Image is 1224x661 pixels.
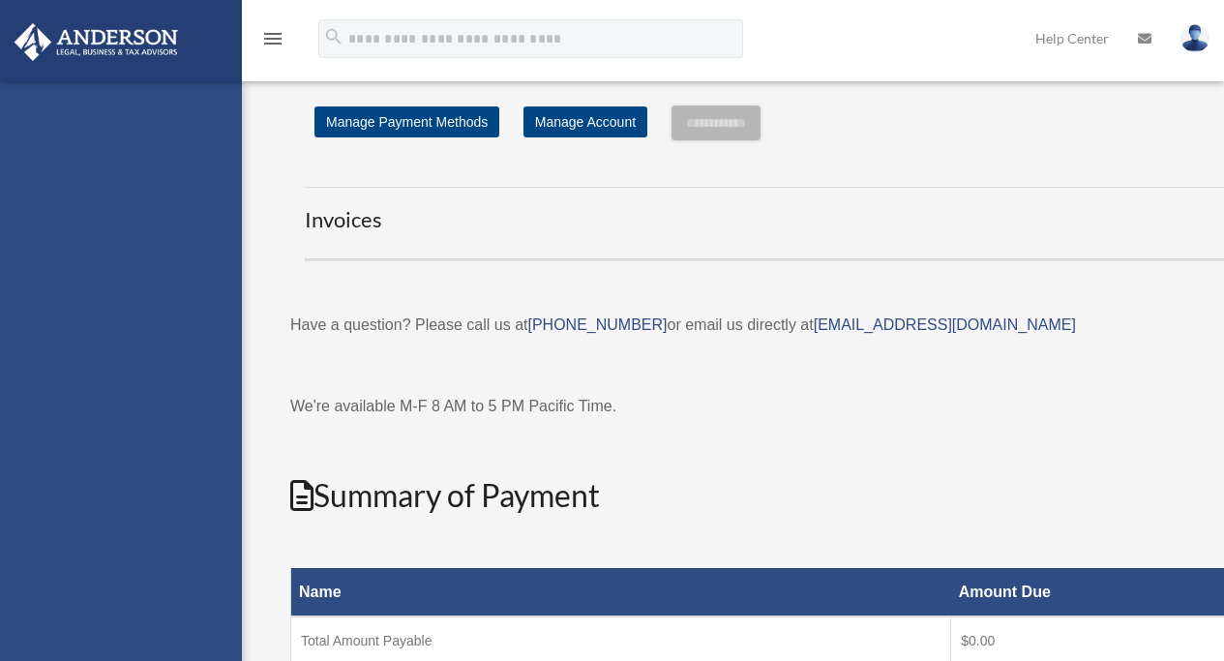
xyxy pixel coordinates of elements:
a: [EMAIL_ADDRESS][DOMAIN_NAME] [814,316,1076,333]
a: Manage Account [523,106,647,137]
img: Anderson Advisors Platinum Portal [9,23,184,61]
a: menu [261,34,284,50]
th: Name [291,568,951,616]
i: menu [261,27,284,50]
a: [PHONE_NUMBER] [527,316,667,333]
a: Manage Payment Methods [314,106,499,137]
i: search [323,26,344,47]
img: User Pic [1180,24,1209,52]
